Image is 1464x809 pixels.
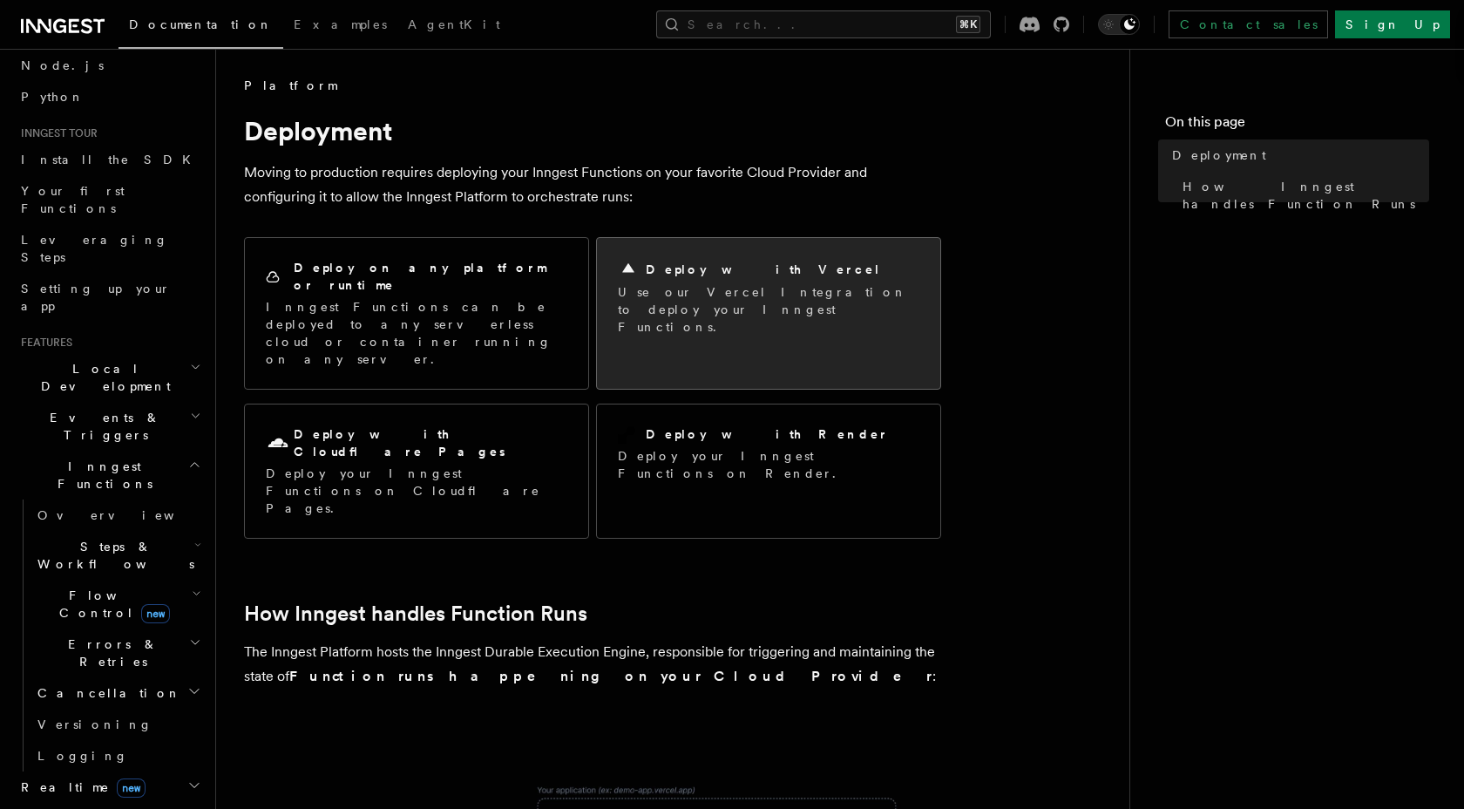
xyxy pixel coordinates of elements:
[289,668,932,684] strong: Function runs happening on your Cloud Provider
[294,259,567,294] h2: Deploy on any platform or runtime
[14,458,188,493] span: Inngest Functions
[21,233,168,264] span: Leveraging Steps
[14,224,205,273] a: Leveraging Steps
[21,153,201,167] span: Install the SDK
[37,508,217,522] span: Overview
[14,402,205,451] button: Events & Triggers
[266,432,290,456] svg: Cloudflare
[30,684,181,702] span: Cancellation
[30,677,205,709] button: Cancellation
[266,465,567,517] p: Deploy your Inngest Functions on Cloudflare Pages.
[117,778,146,798] span: new
[14,81,205,112] a: Python
[244,115,941,146] h1: Deployment
[294,17,387,31] span: Examples
[30,500,205,531] a: Overview
[141,604,170,623] span: new
[14,336,72,350] span: Features
[14,50,205,81] a: Node.js
[30,629,205,677] button: Errors & Retries
[14,144,205,175] a: Install the SDK
[596,237,941,390] a: Deploy with VercelUse our Vercel Integration to deploy your Inngest Functions.
[656,10,991,38] button: Search...⌘K
[266,298,567,368] p: Inngest Functions can be deployed to any serverless cloud or container running on any server.
[596,404,941,539] a: Deploy with RenderDeploy your Inngest Functions on Render.
[30,740,205,772] a: Logging
[618,283,919,336] p: Use our Vercel Integration to deploy your Inngest Functions.
[646,425,889,443] h2: Deploy with Render
[244,160,941,209] p: Moving to production requires deploying your Inngest Functions on your favorite Cloud Provider an...
[14,772,205,803] button: Realtimenew
[129,17,273,31] span: Documentation
[244,640,941,689] p: The Inngest Platform hosts the Inngest Durable Execution Engine, responsible for triggering and m...
[14,175,205,224] a: Your first Functions
[21,184,125,215] span: Your first Functions
[30,636,189,670] span: Errors & Retries
[30,538,194,573] span: Steps & Workflows
[14,500,205,772] div: Inngest Functions
[14,451,205,500] button: Inngest Functions
[244,77,336,94] span: Platform
[956,16,980,33] kbd: ⌘K
[119,5,283,49] a: Documentation
[1176,171,1429,220] a: How Inngest handles Function Runs
[1183,178,1429,213] span: How Inngest handles Function Runs
[14,778,146,796] span: Realtime
[1172,146,1266,164] span: Deployment
[30,709,205,740] a: Versioning
[1165,112,1429,139] h4: On this page
[283,5,397,47] a: Examples
[397,5,511,47] a: AgentKit
[1165,139,1429,171] a: Deployment
[646,261,881,278] h2: Deploy with Vercel
[14,360,190,395] span: Local Development
[294,425,567,460] h2: Deploy with Cloudflare Pages
[21,58,104,72] span: Node.js
[244,404,589,539] a: Deploy with Cloudflare PagesDeploy your Inngest Functions on Cloudflare Pages.
[30,587,192,622] span: Flow Control
[37,717,152,731] span: Versioning
[14,273,205,322] a: Setting up your app
[37,749,128,763] span: Logging
[408,17,500,31] span: AgentKit
[30,580,205,629] button: Flow Controlnew
[14,126,98,140] span: Inngest tour
[618,447,919,482] p: Deploy your Inngest Functions on Render.
[244,237,589,390] a: Deploy on any platform or runtimeInngest Functions can be deployed to any serverless cloud or con...
[14,409,190,444] span: Events & Triggers
[14,353,205,402] button: Local Development
[1098,14,1140,35] button: Toggle dark mode
[21,90,85,104] span: Python
[21,282,171,313] span: Setting up your app
[30,531,205,580] button: Steps & Workflows
[1169,10,1328,38] a: Contact sales
[244,602,587,626] a: How Inngest handles Function Runs
[1335,10,1450,38] a: Sign Up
